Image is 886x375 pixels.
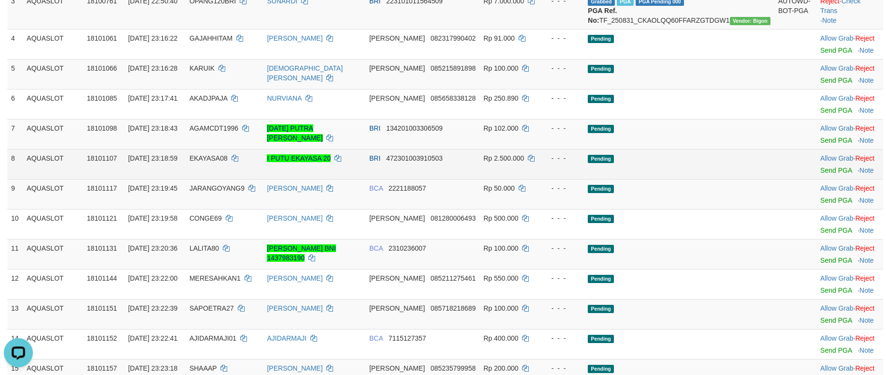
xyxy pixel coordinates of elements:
[431,94,476,102] span: Copy 085658338128 to clipboard
[820,244,853,252] a: Allow Grab
[820,346,852,354] a: Send PGA
[816,329,883,359] td: ·
[820,286,852,294] a: Send PGA
[369,304,425,312] span: [PERSON_NAME]
[816,269,883,299] td: ·
[588,95,614,103] span: Pending
[431,64,476,72] span: Copy 085215891898 to clipboard
[543,63,580,73] div: - - -
[588,275,614,283] span: Pending
[87,214,117,222] span: 18101121
[23,89,83,119] td: AQUASLOT
[369,244,383,252] span: BCA
[816,299,883,329] td: ·
[267,154,331,162] a: I PUTU EKAYASA 20
[483,184,515,192] span: Rp 50.000
[820,154,855,162] span: ·
[483,214,518,222] span: Rp 500.000
[23,29,83,59] td: AQUASLOT
[267,334,306,342] a: AJIDARMAJI
[389,244,426,252] span: Copy 2310236007 to clipboard
[855,64,874,72] a: Reject
[23,239,83,269] td: AQUASLOT
[267,304,322,312] a: [PERSON_NAME]
[386,154,443,162] span: Copy 472301003910503 to clipboard
[543,93,580,103] div: - - -
[483,94,518,102] span: Rp 250.890
[369,214,425,222] span: [PERSON_NAME]
[87,244,117,252] span: 18101131
[855,184,874,192] a: Reject
[431,214,476,222] span: Copy 081280006493 to clipboard
[189,214,222,222] span: CONGE69
[855,274,874,282] a: Reject
[87,154,117,162] span: 18101107
[128,334,177,342] span: [DATE] 23:22:41
[7,59,23,89] td: 5
[7,179,23,209] td: 9
[820,256,852,264] a: Send PGA
[543,213,580,223] div: - - -
[820,226,852,234] a: Send PGA
[189,334,236,342] span: AJIDARMAJI01
[23,269,83,299] td: AQUASLOT
[431,274,476,282] span: Copy 085211275461 to clipboard
[543,183,580,193] div: - - -
[820,244,855,252] span: ·
[855,334,874,342] a: Reject
[369,94,425,102] span: [PERSON_NAME]
[816,239,883,269] td: ·
[23,299,83,329] td: AQUASLOT
[267,364,322,372] a: [PERSON_NAME]
[588,215,614,223] span: Pending
[859,136,874,144] a: Note
[859,316,874,324] a: Note
[128,154,177,162] span: [DATE] 23:18:59
[820,124,853,132] a: Allow Grab
[859,76,874,84] a: Note
[267,214,322,222] a: [PERSON_NAME]
[820,64,853,72] a: Allow Grab
[855,214,874,222] a: Reject
[588,245,614,253] span: Pending
[816,29,883,59] td: ·
[859,196,874,204] a: Note
[386,124,443,132] span: Copy 134201003306509 to clipboard
[588,35,614,43] span: Pending
[543,273,580,283] div: - - -
[859,256,874,264] a: Note
[189,304,234,312] span: SAPOETRA27
[23,329,83,359] td: AQUASLOT
[267,34,322,42] a: [PERSON_NAME]
[543,363,580,373] div: - - -
[128,364,177,372] span: [DATE] 23:23:18
[820,154,853,162] a: Allow Grab
[7,269,23,299] td: 12
[820,334,855,342] span: ·
[23,59,83,89] td: AQUASLOT
[128,34,177,42] span: [DATE] 23:16:22
[267,94,301,102] a: NURVIANA
[820,214,853,222] a: Allow Grab
[820,94,855,102] span: ·
[267,64,343,82] a: [DEMOGRAPHIC_DATA][PERSON_NAME]
[820,274,853,282] a: Allow Grab
[369,184,383,192] span: BCA
[816,119,883,149] td: ·
[730,17,770,25] span: Vendor URL: https://checkout31.1velocity.biz
[389,334,426,342] span: Copy 7115127357 to clipboard
[855,304,874,312] a: Reject
[820,304,853,312] a: Allow Grab
[588,65,614,73] span: Pending
[588,155,614,163] span: Pending
[189,364,217,372] span: SHAAAP
[87,124,117,132] span: 18101098
[820,184,853,192] a: Allow Grab
[128,64,177,72] span: [DATE] 23:16:28
[855,124,874,132] a: Reject
[816,209,883,239] td: ·
[855,154,874,162] a: Reject
[128,244,177,252] span: [DATE] 23:20:36
[189,154,228,162] span: EKAYASA08
[543,243,580,253] div: - - -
